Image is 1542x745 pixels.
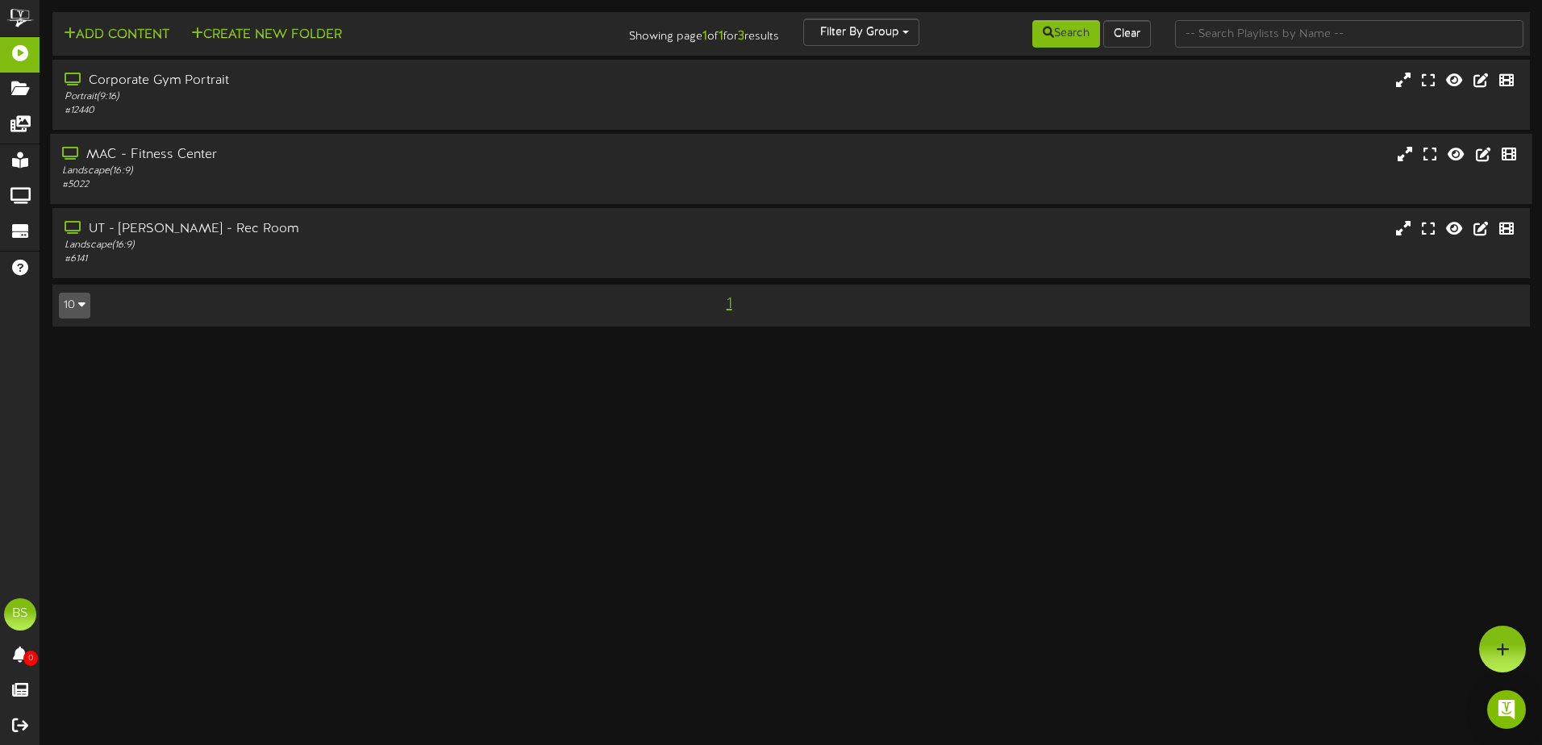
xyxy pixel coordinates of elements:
div: Landscape ( 16:9 ) [65,239,656,252]
input: -- Search Playlists by Name -- [1175,20,1523,48]
div: # 6141 [65,252,656,266]
div: BS [4,598,36,631]
div: Corporate Gym Portrait [65,72,656,90]
span: 0 [23,651,38,666]
div: UT - [PERSON_NAME] - Rec Room [65,220,656,239]
span: 1 [723,295,736,313]
div: Showing page of for results [543,19,791,46]
button: Create New Folder [186,25,347,45]
strong: 1 [702,29,707,44]
div: Portrait ( 9:16 ) [65,90,656,104]
button: Add Content [59,25,174,45]
button: Clear [1103,20,1151,48]
button: Filter By Group [803,19,919,46]
div: Landscape ( 16:9 ) [62,164,656,178]
div: # 12440 [65,104,656,118]
div: Open Intercom Messenger [1487,690,1526,729]
strong: 1 [719,29,723,44]
div: # 5022 [62,178,656,192]
button: 10 [59,293,90,318]
strong: 3 [738,29,744,44]
button: Search [1032,20,1100,48]
div: MAC - Fitness Center [62,146,656,164]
